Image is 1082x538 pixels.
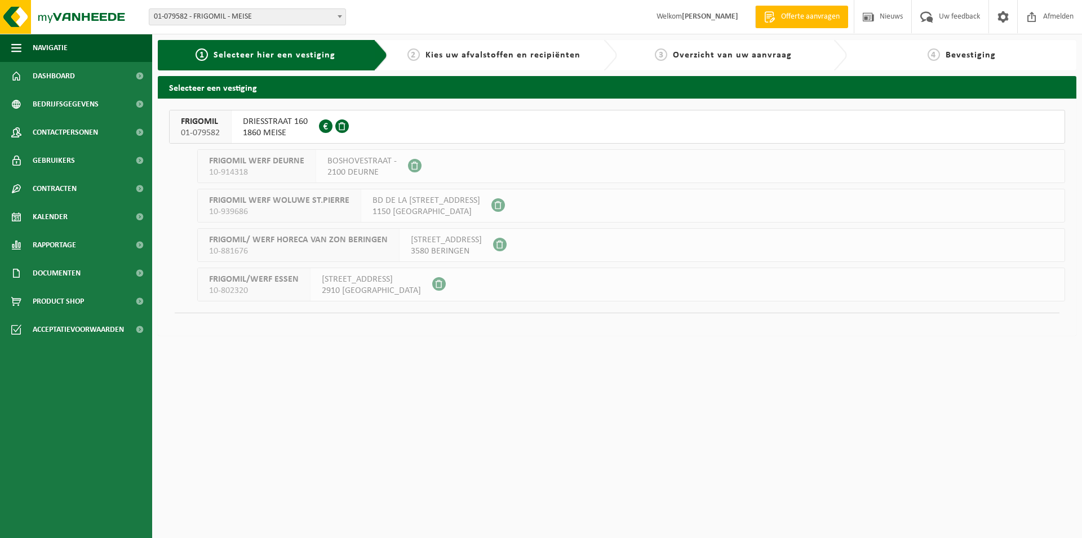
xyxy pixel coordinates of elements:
a: Offerte aanvragen [755,6,848,28]
span: Overzicht van uw aanvraag [673,51,792,60]
span: 01-079582 - FRIGOMIL - MEISE [149,8,346,25]
span: 10-939686 [209,206,349,217]
span: DRIESSTRAAT 160 [243,116,308,127]
span: 10-914318 [209,167,304,178]
span: 10-802320 [209,285,299,296]
span: 3 [655,48,667,61]
span: Contracten [33,175,77,203]
h2: Selecteer een vestiging [158,76,1076,98]
span: Kies uw afvalstoffen en recipiënten [425,51,580,60]
span: FRIGOMIL WERF WOLUWE ST.PIERRE [209,195,349,206]
span: BD DE LA [STREET_ADDRESS] [373,195,480,206]
span: Rapportage [33,231,76,259]
span: Selecteer hier een vestiging [214,51,335,60]
span: 4 [928,48,940,61]
span: 3580 BERINGEN [411,246,482,257]
span: [STREET_ADDRESS] [322,274,421,285]
span: BOSHOVESTRAAT - [327,155,397,167]
span: 2 [407,48,420,61]
span: Gebruikers [33,146,75,175]
span: Bedrijfsgegevens [33,90,99,118]
span: Acceptatievoorwaarden [33,315,124,344]
button: FRIGOMIL 01-079582 DRIESSTRAAT 1601860 MEISE [169,110,1065,144]
span: Dashboard [33,62,75,90]
span: Kalender [33,203,68,231]
span: [STREET_ADDRESS] [411,234,482,246]
span: Offerte aanvragen [778,11,842,23]
span: 2910 [GEOGRAPHIC_DATA] [322,285,421,296]
span: 1150 [GEOGRAPHIC_DATA] [373,206,480,217]
span: 01-079582 - FRIGOMIL - MEISE [149,9,345,25]
span: FRIGOMIL/WERF ESSEN [209,274,299,285]
span: Contactpersonen [33,118,98,146]
span: Bevestiging [946,51,996,60]
span: FRIGOMIL/ WERF HORECA VAN ZON BERINGEN [209,234,388,246]
span: Navigatie [33,34,68,62]
span: Documenten [33,259,81,287]
span: 01-079582 [181,127,220,139]
span: 1 [196,48,208,61]
span: FRIGOMIL WERF DEURNE [209,155,304,167]
strong: [PERSON_NAME] [682,12,738,21]
span: FRIGOMIL [181,116,220,127]
span: 1860 MEISE [243,127,308,139]
span: Product Shop [33,287,84,315]
span: 10-881676 [209,246,388,257]
span: 2100 DEURNE [327,167,397,178]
